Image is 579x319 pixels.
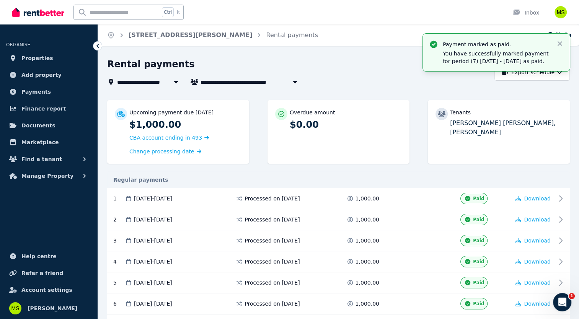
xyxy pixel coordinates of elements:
span: 1,000.00 [356,237,379,244]
img: Monica Salazar [555,6,567,18]
button: Download [515,300,551,308]
img: Monica Salazar [9,302,21,314]
span: Ctrl [162,7,174,17]
span: Add property [21,70,62,80]
span: Processed on [DATE] [245,216,300,223]
span: [DATE] - [DATE] [134,195,172,202]
a: Rental payments [266,31,318,39]
a: [STREET_ADDRESS][PERSON_NAME] [129,31,252,39]
span: Payments [21,87,51,96]
span: ORGANISE [6,42,30,47]
a: Finance report [6,101,91,116]
span: 1,000.00 [356,258,379,265]
span: CBA account ending in 493 [129,135,202,141]
a: Help centre [6,249,91,264]
a: Marketplace [6,135,91,150]
div: Regular payments [107,176,570,184]
div: 1 [113,193,125,204]
span: Processed on [DATE] [245,237,300,244]
h1: Rental payments [107,58,195,70]
button: Download [515,216,551,223]
a: Change processing date [129,148,201,155]
span: k [177,9,179,15]
span: 1 [569,293,575,299]
button: Download [515,258,551,265]
span: [DATE] - [DATE] [134,300,172,308]
button: Export schedule [494,64,570,81]
button: Download [515,195,551,202]
button: Download [515,279,551,286]
img: RentBetter [12,7,64,18]
span: [DATE] - [DATE] [134,216,172,223]
div: Inbox [512,9,539,16]
div: 5 [113,277,125,288]
span: Download [524,195,551,202]
span: [DATE] - [DATE] [134,237,172,244]
span: Account settings [21,285,72,295]
span: Download [524,216,551,223]
p: Payment marked as paid. [443,41,550,48]
span: 1,000.00 [356,195,379,202]
span: Paid [473,301,484,307]
span: Paid [473,216,484,223]
button: Download [515,237,551,244]
span: Processed on [DATE] [245,279,300,286]
div: 6 [113,298,125,309]
a: Documents [6,118,91,133]
button: Help [546,31,571,40]
span: Download [524,280,551,286]
a: Add property [6,67,91,83]
span: 1,000.00 [356,216,379,223]
p: [PERSON_NAME] [PERSON_NAME], [PERSON_NAME] [450,119,562,137]
nav: Breadcrumb [98,24,327,46]
span: Help centre [21,252,57,261]
iframe: Intercom live chat [553,293,571,311]
span: [DATE] - [DATE] [134,279,172,286]
span: 1,000.00 [356,279,379,286]
span: Marketplace [21,138,59,147]
div: 3 [113,235,125,246]
span: [DATE] - [DATE] [134,258,172,265]
p: Tenants [450,109,471,116]
span: Find a tenant [21,155,62,164]
span: Processed on [DATE] [245,195,300,202]
span: Properties [21,54,53,63]
span: Paid [473,195,484,202]
span: Download [524,259,551,265]
div: 4 [113,256,125,267]
span: Paid [473,238,484,244]
span: Paid [473,259,484,265]
span: Refer a friend [21,269,63,278]
span: Download [524,238,551,244]
button: Manage Property [6,168,91,184]
span: Manage Property [21,171,73,181]
p: Upcoming payment due [DATE] [129,109,214,116]
p: You have successfully marked payment for period (7) [DATE] - [DATE] as paid. [443,50,550,65]
p: Overdue amount [290,109,335,116]
a: Refer a friend [6,265,91,281]
span: Change processing date [129,148,194,155]
a: Account settings [6,282,91,298]
span: Documents [21,121,55,130]
div: 2 [113,214,125,225]
p: $1,000.00 [129,119,241,131]
a: Payments [6,84,91,99]
button: Find a tenant [6,151,91,167]
span: Finance report [21,104,66,113]
span: Paid [473,280,484,286]
p: $0.00 [290,119,402,131]
a: Properties [6,50,91,66]
span: 1,000.00 [356,300,379,308]
span: Download [524,301,551,307]
span: Processed on [DATE] [245,258,300,265]
span: Processed on [DATE] [245,300,300,308]
span: [PERSON_NAME] [28,304,77,313]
